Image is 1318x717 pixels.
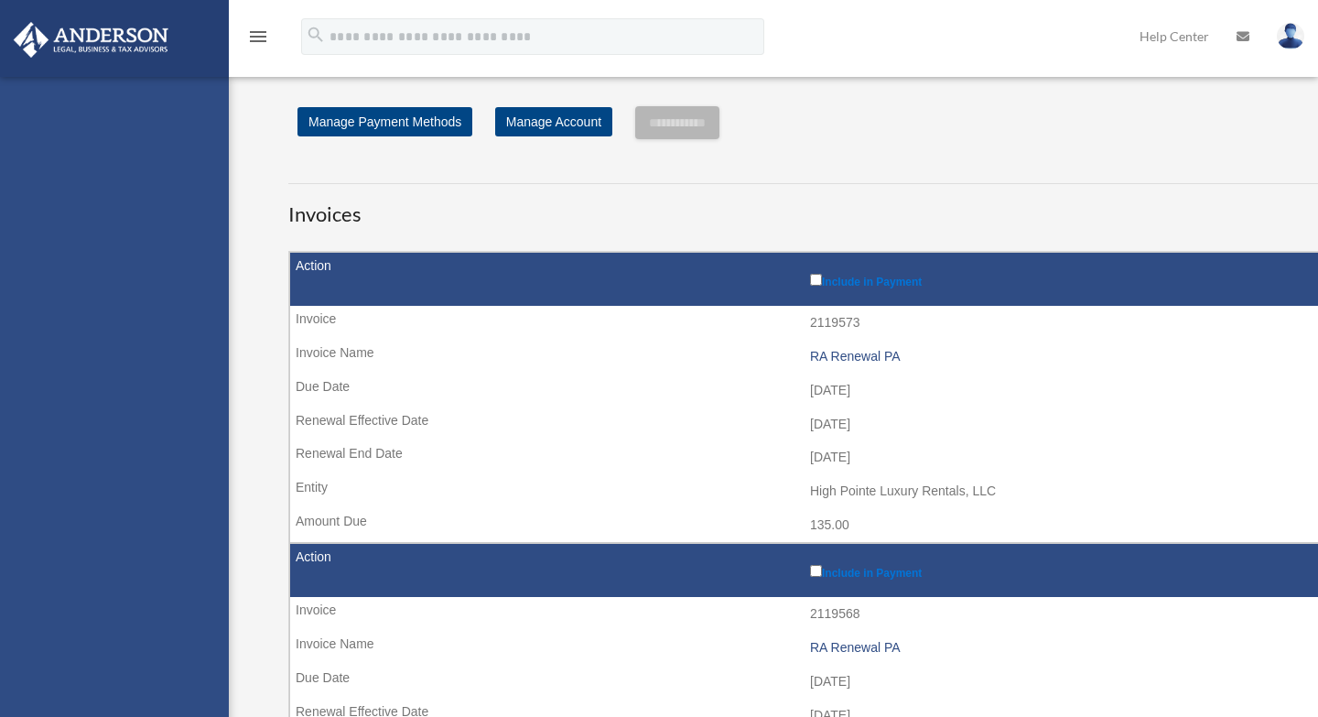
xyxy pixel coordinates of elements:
[810,274,822,286] input: Include in Payment
[8,22,174,58] img: Anderson Advisors Platinum Portal
[297,107,472,136] a: Manage Payment Methods
[810,565,822,577] input: Include in Payment
[306,25,326,45] i: search
[1277,23,1304,49] img: User Pic
[495,107,612,136] a: Manage Account
[247,26,269,48] i: menu
[247,32,269,48] a: menu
